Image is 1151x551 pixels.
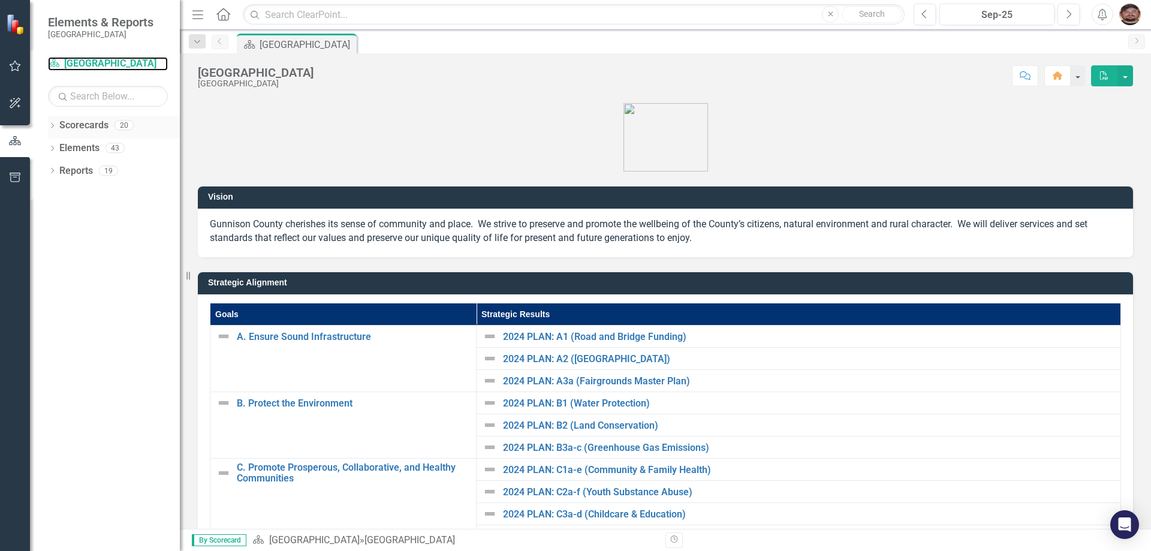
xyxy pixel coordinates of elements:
[503,420,1114,431] a: 2024 PLAN: B2 (Land Conservation)
[269,534,360,546] a: [GEOGRAPHIC_DATA]
[503,398,1114,409] a: 2024 PLAN: B1 (Water Protection)
[48,29,153,39] small: [GEOGRAPHIC_DATA]
[59,164,93,178] a: Reports
[48,86,168,107] input: Search Below...
[6,14,27,35] img: ClearPoint Strategy
[252,534,656,547] div: »
[99,165,118,176] div: 19
[237,332,470,342] a: A. Ensure Sound Infrastructure
[237,462,470,483] a: C. Promote Prosperous, Collaborative, and Healthy Communities
[216,466,231,480] img: Not Defined
[243,4,905,25] input: Search ClearPoint...
[503,487,1114,498] a: 2024 PLAN: C2a-f (Youth Substance Abuse)
[483,484,497,499] img: Not Defined
[483,374,497,388] img: Not Defined
[237,398,470,409] a: B. Protect the Environment
[939,4,1054,25] button: Sep-25
[59,119,109,133] a: Scorecards
[1110,510,1139,539] div: Open Intercom Messenger
[483,396,497,410] img: Not Defined
[842,6,902,23] button: Search
[208,278,1127,287] h3: Strategic Alignment
[59,141,100,155] a: Elements
[483,462,497,477] img: Not Defined
[503,332,1114,342] a: 2024 PLAN: A1 (Road and Bridge Funding)
[208,192,1127,201] h3: Vision
[192,534,246,546] span: By Scorecard
[483,329,497,344] img: Not Defined
[483,440,497,454] img: Not Defined
[503,465,1114,475] a: 2024 PLAN: C1a-e (Community & Family Health)
[483,507,497,521] img: Not Defined
[216,329,231,344] img: Not Defined
[623,103,708,171] img: Gunnison%20Co%20Logo%20E-small.png
[48,15,153,29] span: Elements & Reports
[944,8,1050,22] div: Sep-25
[210,218,1121,245] p: Gunnison County cherishes its sense of community and place. We strive to preserve and promote the...
[503,376,1114,387] a: 2024 PLAN: A3a (Fairgrounds Master Plan)
[503,442,1114,453] a: 2024 PLAN: B3a-c (Greenhouse Gas Emissions)
[106,143,125,153] div: 43
[859,9,885,19] span: Search
[483,418,497,432] img: Not Defined
[198,79,314,88] div: [GEOGRAPHIC_DATA]
[503,354,1114,365] a: 2024 PLAN: A2 ([GEOGRAPHIC_DATA])
[1119,4,1141,25] img: Joseph Lucero
[503,509,1114,520] a: 2024 PLAN: C3a-d (Childcare & Education)
[483,351,497,366] img: Not Defined
[48,57,168,71] a: [GEOGRAPHIC_DATA]
[115,121,134,131] div: 20
[198,66,314,79] div: [GEOGRAPHIC_DATA]
[216,396,231,410] img: Not Defined
[260,37,354,52] div: [GEOGRAPHIC_DATA]
[364,534,455,546] div: [GEOGRAPHIC_DATA]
